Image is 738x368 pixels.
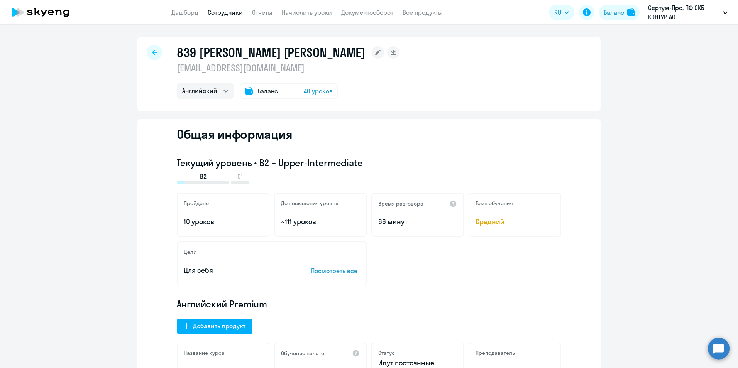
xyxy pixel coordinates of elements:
span: B2 [200,172,207,181]
h5: Пройдено [184,200,209,207]
span: 40 уроков [304,86,333,96]
img: balance [627,8,635,16]
a: Сотрудники [208,8,243,16]
a: Отчеты [252,8,273,16]
span: Английский Premium [177,298,267,310]
p: ~111 уроков [281,217,360,227]
p: [EMAIL_ADDRESS][DOMAIN_NAME] [177,62,399,74]
h5: Темп обучения [476,200,513,207]
span: RU [554,8,561,17]
div: Баланс [604,8,624,17]
a: Начислить уроки [282,8,332,16]
span: Средний [476,217,554,227]
button: Добавить продукт [177,319,252,334]
a: Дашборд [171,8,198,16]
a: Все продукты [403,8,443,16]
button: Балансbalance [599,5,640,20]
span: C1 [237,172,243,181]
h5: До повышения уровня [281,200,339,207]
h5: Цели [184,248,196,255]
h2: Общая информация [177,127,292,142]
h5: Преподаватель [476,349,515,356]
h5: Статус [378,349,395,356]
p: Сертум-Про, ПФ СКБ КОНТУР, АО [648,3,720,22]
p: Для себя [184,265,287,275]
h5: Обучение начато [281,350,324,357]
button: RU [549,5,574,20]
button: Сертум-Про, ПФ СКБ КОНТУР, АО [644,3,731,22]
h1: 839 [PERSON_NAME] [PERSON_NAME] [177,45,366,60]
p: Посмотреть все [311,266,360,275]
h5: Название курса [184,349,225,356]
h5: Время разговора [378,200,423,207]
p: 10 уроков [184,217,262,227]
p: 66 минут [378,217,457,227]
h3: Текущий уровень • B2 – Upper-Intermediate [177,157,561,169]
span: Баланс [257,86,278,96]
div: Добавить продукт [193,321,245,331]
a: Документооборот [341,8,393,16]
